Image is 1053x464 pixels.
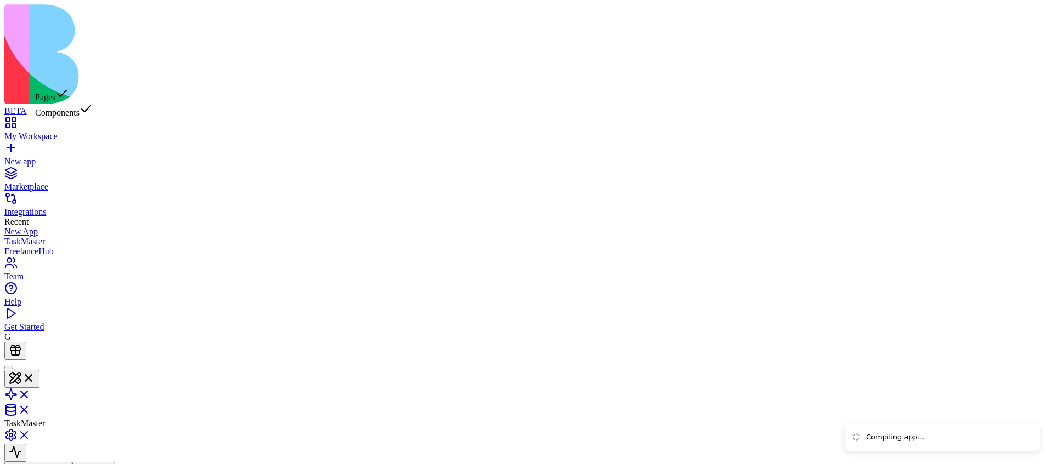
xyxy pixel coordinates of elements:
div: Compiling app... [866,432,924,443]
a: BETA [4,96,1049,116]
div: Pages [35,87,93,102]
a: Marketplace [4,172,1049,192]
div: My Workspace [4,131,1049,141]
div: New app [4,157,1049,167]
div: Help [4,297,1049,307]
span: Recent [4,217,29,226]
img: logo [4,4,445,104]
div: Team [4,272,1049,282]
div: Get Started [4,322,1049,332]
a: TaskMaster [4,237,1049,247]
a: FreelanceHub [4,247,1049,256]
span: TaskMaster [4,419,45,428]
span: G [4,332,11,341]
a: My Workspace [4,122,1049,141]
div: Components [35,102,93,118]
a: New app [4,147,1049,167]
a: Integrations [4,197,1049,217]
div: Integrations [4,207,1049,217]
div: Suggestions [35,87,93,118]
a: Help [4,287,1049,307]
a: Get Started [4,312,1049,332]
a: Team [4,262,1049,282]
div: Marketplace [4,182,1049,192]
div: BETA [4,106,1049,116]
a: New App [4,227,1049,237]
